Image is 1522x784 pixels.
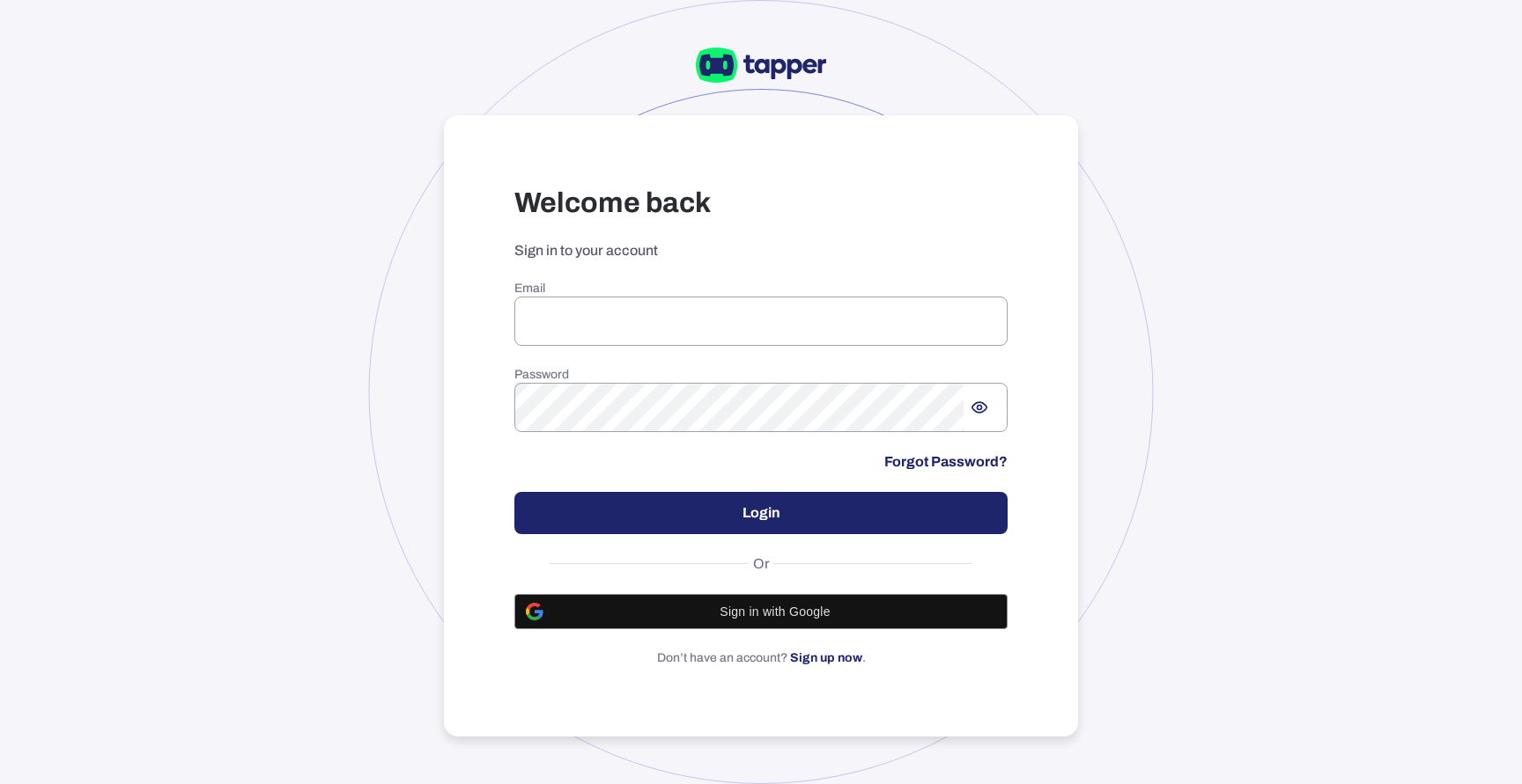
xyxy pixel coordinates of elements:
[514,242,1008,260] p: Sign in to your account
[514,492,1008,534] button: Login
[884,453,1008,471] a: Forgot Password?
[514,650,1008,666] p: Don’t have an account? .
[964,392,995,423] button: Show password
[749,555,774,573] span: Or
[514,594,1008,629] button: Sign in with Google
[514,367,1008,383] h6: Password
[554,604,996,619] span: Sign in with Google
[514,186,1008,221] h3: Welcome back
[790,651,862,664] a: Sign up now
[514,281,1008,297] h6: Email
